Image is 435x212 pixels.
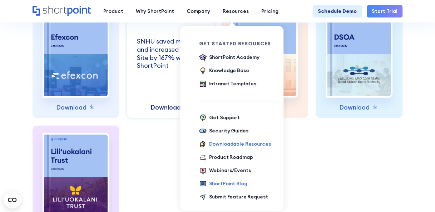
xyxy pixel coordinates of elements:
div: ShortPoint Academy [209,54,259,61]
div: Downloadable Resources [209,140,271,148]
a: ShortPoint Blog [199,180,247,188]
a: Intranet Templates [199,80,256,88]
a: Home [33,6,91,16]
a: Security Guides [199,127,248,135]
div: Webinars/Events [209,167,251,174]
div: SNHU saved money and increased Time on Site by 167% with ShortPoint [137,37,204,70]
div: Company [187,7,210,15]
iframe: Chat Widget [399,178,435,212]
a: Download [339,103,379,112]
p: Download [56,103,86,112]
a: Downloadable Resources [199,140,271,148]
div: Pricing [261,7,278,15]
div: Product Roadmap [209,153,253,161]
a: Submit Feature Request [199,193,268,201]
a: Pricing [255,5,285,17]
div: Resources [223,7,249,15]
div: Get Support [209,114,240,121]
a: Resources [217,5,255,17]
div: Why ShortPoint [136,7,174,15]
a: Knowledge Base [199,67,249,75]
a: Company [181,5,217,17]
p: Download [339,103,370,112]
a: Schedule Demo [313,5,362,17]
a: ShortPoint Academy [199,54,259,62]
div: ShortPoint Blog [209,180,247,187]
div: Knowledge Base [209,67,249,74]
div: Security Guides [209,127,248,135]
a: Webinars/Events [199,167,251,175]
a: Product Roadmap [199,153,253,162]
p: Download [150,103,181,112]
div: Product [103,7,123,15]
a: Why ShortPoint [130,5,181,17]
div: Intranet Templates [209,80,256,87]
a: Download [150,103,190,112]
div: Get Started Resources [199,41,282,46]
a: Download [56,103,96,112]
a: Product [97,5,130,17]
a: Get Support [199,114,240,122]
button: Open CMP widget [4,191,21,208]
div: Submit Feature Request [209,193,268,201]
a: Start Trial [367,5,402,17]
